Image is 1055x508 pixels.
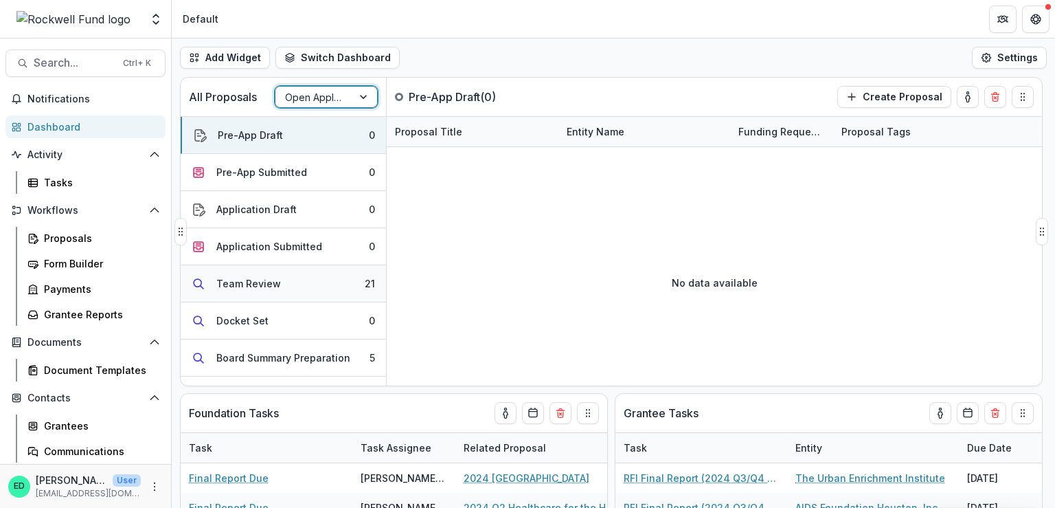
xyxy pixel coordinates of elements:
div: 5 [370,351,375,365]
div: Grantee Reports [44,307,155,322]
button: Delete card [984,402,1006,424]
a: Final Report Due [189,471,269,485]
button: Open Activity [5,144,166,166]
div: Tasks [44,175,155,190]
button: Partners [989,5,1017,33]
nav: breadcrumb [177,9,224,29]
span: Documents [27,337,144,349]
button: Open Documents [5,331,166,353]
div: Funding Requested [730,124,833,139]
div: Ctrl + K [120,56,154,71]
p: No data available [672,276,758,290]
span: Workflows [27,205,144,217]
a: Tasks [22,171,166,194]
div: Application Submitted [216,239,322,254]
button: Drag [1036,218,1048,245]
div: Dashboard [27,120,155,134]
button: Drag [174,218,187,245]
div: Proposal Tags [833,117,1005,146]
button: toggle-assigned-to-me [929,402,951,424]
div: Funding Requested [730,117,833,146]
a: Form Builder [22,252,166,275]
div: Entity [787,433,959,463]
div: Task Assignee [352,433,455,463]
div: Task [181,433,352,463]
div: 0 [369,313,375,328]
p: Pre-App Draft ( 0 ) [409,89,512,105]
button: Calendar [522,402,544,424]
div: Entity [787,441,830,455]
button: toggle-assigned-to-me [495,402,517,424]
p: All Proposals [189,89,257,105]
div: Entity Name [558,124,633,139]
div: 21 [365,276,375,291]
button: Switch Dashboard [275,47,400,69]
a: 2024 [GEOGRAPHIC_DATA] [464,471,589,485]
div: 0 [369,128,375,142]
button: Application Submitted0 [181,228,386,265]
div: 0 [369,239,375,254]
div: Task Assignee [352,441,440,455]
a: Dashboard [5,115,166,138]
span: Notifications [27,93,160,105]
button: Team Review21 [181,265,386,302]
button: Search... [5,49,166,77]
button: Drag [1012,86,1034,108]
button: Notifications [5,88,166,110]
button: Drag [1012,402,1034,424]
div: Form Builder [44,256,155,271]
p: Grantee Tasks [624,405,699,421]
div: Proposal Title [387,117,558,146]
div: Pre-App Submitted [216,165,307,179]
button: Pre-App Draft0 [181,117,386,154]
span: Contacts [27,393,144,404]
div: Board Summary Preparation [216,351,350,365]
button: Calendar [957,402,979,424]
p: User [113,474,141,487]
a: Payments [22,278,166,300]
div: Proposals [44,231,155,245]
div: Related Proposal [455,441,554,455]
button: Delete card [549,402,571,424]
div: Entity Name [558,117,730,146]
div: 0 [369,202,375,217]
a: Communications [22,440,166,463]
div: Related Proposal [455,433,627,463]
a: Grantee Reports [22,303,166,326]
a: Document Templates [22,359,166,382]
button: Open Contacts [5,387,166,409]
div: [PERSON_NAME][GEOGRAPHIC_DATA] [361,471,447,485]
div: Application Draft [216,202,297,217]
div: Grantees [44,419,155,433]
div: Communications [44,444,155,459]
div: Proposal Title [387,124,470,139]
div: Task [181,441,220,455]
span: Search... [34,56,115,69]
div: Due Date [959,441,1020,455]
div: Pre-App Draft [218,128,283,142]
button: Docket Set0 [181,302,386,340]
button: Application Draft0 [181,191,386,228]
a: Grantees [22,415,166,437]
div: Task [615,441,655,455]
div: Team Review [216,276,281,291]
button: Open entity switcher [146,5,166,33]
button: Open Workflows [5,199,166,221]
button: Board Summary Preparation5 [181,340,386,377]
button: Settings [972,47,1047,69]
div: Document Templates [44,363,155,377]
img: Rockwell Fund logo [16,11,131,27]
button: toggle-assigned-to-me [957,86,979,108]
div: Proposal Tags [833,124,919,139]
button: Create Proposal [837,86,951,108]
button: Delete card [984,86,1006,108]
button: More [146,478,163,495]
a: Proposals [22,227,166,250]
button: Get Help [1022,5,1050,33]
p: Foundation Tasks [189,405,279,421]
button: Add Widget [180,47,270,69]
